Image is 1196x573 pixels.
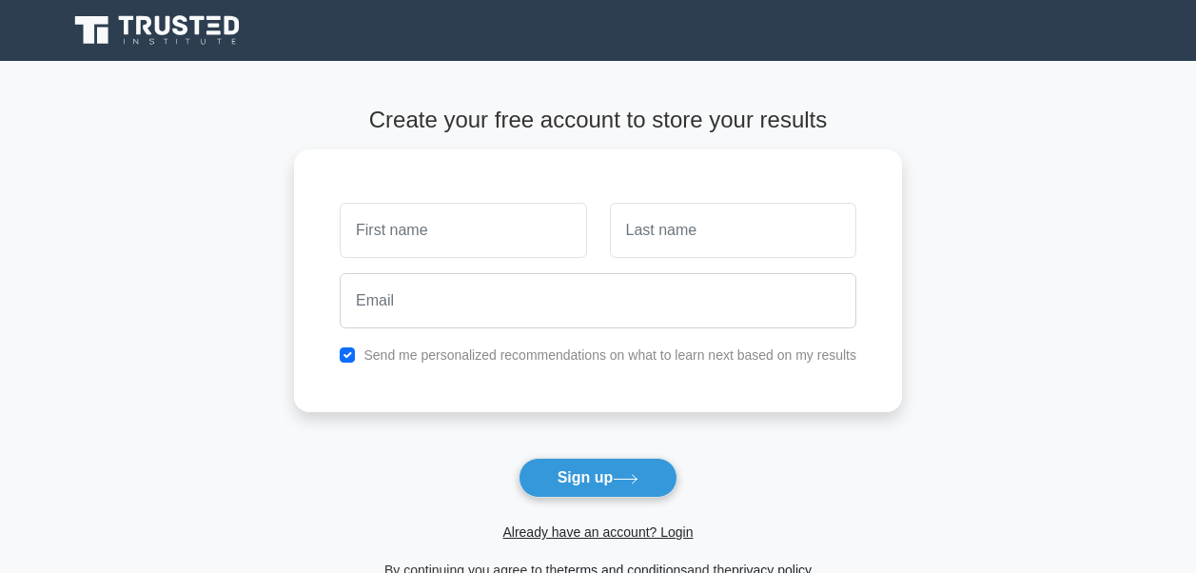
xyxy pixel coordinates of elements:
h4: Create your free account to store your results [294,107,902,134]
label: Send me personalized recommendations on what to learn next based on my results [363,347,856,363]
input: First name [340,203,586,258]
button: Sign up [519,458,678,498]
a: Already have an account? Login [502,524,693,540]
input: Last name [610,203,856,258]
input: Email [340,273,856,328]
